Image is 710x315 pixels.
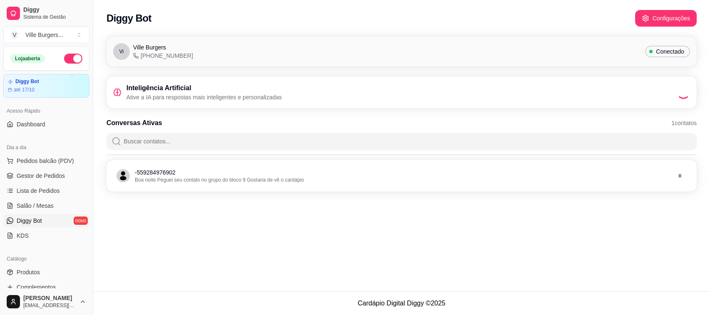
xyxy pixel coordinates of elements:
[3,184,89,197] a: Lista de Pedidos
[135,177,304,183] span: Boa noite Peguei seu contato no grupo do bloco 9 Gostaria de vê o cardápio
[23,14,86,20] span: Sistema de Gestão
[677,86,690,99] div: Loading
[135,168,670,177] p: - 559284976902
[133,43,166,52] span: Ville Burgers
[121,133,692,150] input: Buscar contatos...
[17,217,42,225] span: Diggy Bot
[17,268,40,276] span: Produtos
[3,154,89,167] button: Pedidos balcão (PDV)
[17,202,54,210] span: Salão / Mesas
[17,157,74,165] span: Pedidos balcão (PDV)
[3,27,89,43] button: Select a team
[653,47,688,56] span: Conectado
[3,74,89,98] a: Diggy Botaté 17/10
[119,48,124,55] span: Vi
[126,93,282,101] p: Ative a IA para respostas mais inteligentes e personalizadas
[3,292,89,312] button: [PERSON_NAME][EMAIL_ADDRESS][DOMAIN_NAME]
[17,187,60,195] span: Lista de Pedidos
[17,120,45,128] span: Dashboard
[3,104,89,118] div: Acesso Rápido
[10,54,45,63] div: Loja aberta
[3,266,89,279] a: Produtos
[64,54,82,64] button: Alterar Status
[23,295,76,302] span: [PERSON_NAME]
[116,169,130,182] span: avatar
[3,199,89,212] a: Salão / Mesas
[3,281,89,294] a: Complementos
[3,3,89,23] a: DiggySistema de Gestão
[23,302,76,309] span: [EMAIL_ADDRESS][DOMAIN_NAME]
[106,118,162,128] h3: Conversas Ativas
[17,172,65,180] span: Gestor de Pedidos
[14,86,35,93] article: até 17/10
[635,10,697,27] button: Configurações
[17,231,29,240] span: KDS
[23,6,86,14] span: Diggy
[10,31,19,39] span: V
[17,283,56,291] span: Complementos
[3,229,89,242] a: KDS
[133,52,193,60] span: [PHONE_NUMBER]
[3,252,89,266] div: Catálogo
[671,119,697,127] span: 1 contatos
[15,79,39,85] article: Diggy Bot
[3,169,89,182] a: Gestor de Pedidos
[3,118,89,131] a: Dashboard
[106,12,151,25] h2: Diggy Bot
[93,291,710,315] footer: Cardápio Digital Diggy © 2025
[126,83,282,93] h3: Inteligência Artificial
[25,31,63,39] div: Ville Burgers ...
[3,141,89,154] div: Dia a dia
[3,214,89,227] a: Diggy Botnovo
